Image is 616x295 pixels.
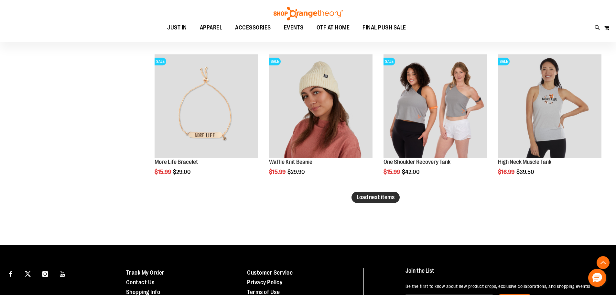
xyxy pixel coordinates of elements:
[384,58,395,65] span: SALE
[235,20,271,35] span: ACCESSORIES
[284,20,304,35] span: EVENTS
[39,268,51,279] a: Visit our Instagram page
[384,169,401,175] span: $15.99
[161,20,193,35] a: JUST IN
[155,54,258,158] img: Product image for More Life Bracelet
[516,169,535,175] span: $39.50
[402,169,421,175] span: $42.00
[155,159,198,165] a: More Life Bracelet
[57,268,68,279] a: Visit our Youtube page
[5,268,16,279] a: Visit our Facebook page
[310,20,356,35] a: OTF AT HOME
[22,268,34,279] a: Visit our X page
[357,194,394,200] span: Load next items
[380,51,490,192] div: product
[384,159,450,165] a: One Shoulder Recovery Tank
[287,169,306,175] span: $29.90
[269,58,281,65] span: SALE
[25,271,31,277] img: Twitter
[126,269,165,276] a: Track My Order
[266,51,376,192] div: product
[247,269,293,276] a: Customer Service
[498,169,515,175] span: $16.99
[277,20,310,35] a: EVENTS
[269,54,373,159] a: Product image for Waffle Knit BeanieSALE
[155,54,258,159] a: Product image for More Life BraceletSALE
[356,20,413,35] a: FINAL PUSH SALE
[498,58,510,65] span: SALE
[495,51,605,192] div: product
[498,159,551,165] a: High Neck Muscle Tank
[193,20,229,35] a: APPAREL
[405,283,601,289] p: Be the first to know about new product drops, exclusive collaborations, and shopping events!
[588,269,606,287] button: Hello, have a question? Let’s chat.
[247,279,282,286] a: Privacy Policy
[269,159,312,165] a: Waffle Knit Beanie
[362,20,406,35] span: FINAL PUSH SALE
[269,54,373,158] img: Product image for Waffle Knit Beanie
[200,20,222,35] span: APPAREL
[155,169,172,175] span: $15.99
[384,54,487,159] a: Main view of One Shoulder Recovery TankSALE
[405,268,601,280] h4: Join the List
[126,279,155,286] a: Contact Us
[384,54,487,158] img: Main view of One Shoulder Recovery Tank
[317,20,350,35] span: OTF AT HOME
[597,256,610,269] button: Back To Top
[273,7,344,20] img: Shop Orangetheory
[151,51,261,192] div: product
[498,54,601,158] img: Product image for High Neck Muscle Tank
[229,20,277,35] a: ACCESSORIES
[351,192,400,203] button: Load next items
[269,169,286,175] span: $15.99
[498,54,601,159] a: Product image for High Neck Muscle TankSALE
[155,58,166,65] span: SALE
[167,20,187,35] span: JUST IN
[173,169,192,175] span: $29.00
